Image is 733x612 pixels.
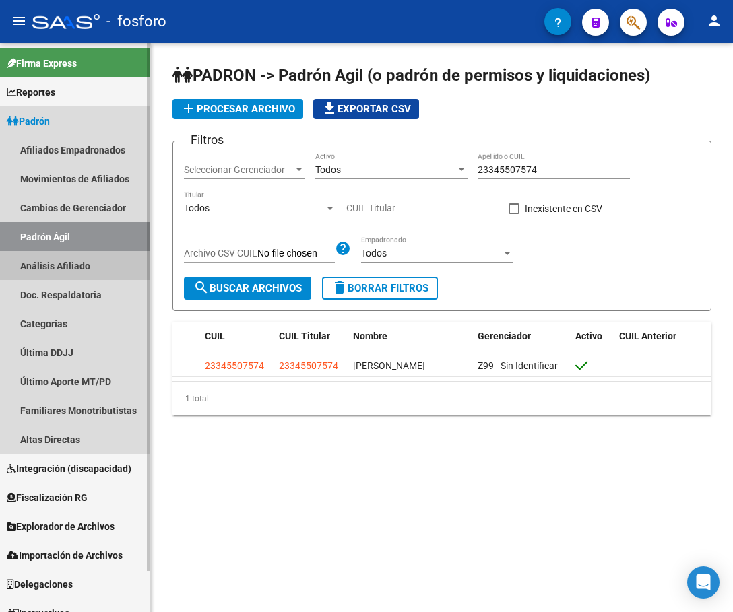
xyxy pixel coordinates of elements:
span: Delegaciones [7,577,73,592]
span: 23345507574 [279,360,338,371]
span: Importación de Archivos [7,548,123,563]
mat-icon: help [335,240,351,257]
button: Buscar Archivos [184,277,311,300]
span: Inexistente en CSV [525,201,602,217]
span: Buscar Archivos [193,282,302,294]
div: Open Intercom Messenger [687,566,720,599]
span: Padrón [7,114,50,129]
datatable-header-cell: Activo [570,322,614,351]
span: Gerenciador [478,331,531,341]
span: - fosforo [106,7,166,36]
datatable-header-cell: Nombre [348,322,472,351]
span: CUIL Titular [279,331,330,341]
span: Todos [315,164,341,175]
span: Todos [184,203,210,213]
span: Fiscalización RG [7,490,88,505]
span: CUIL [205,331,225,341]
span: PADRON -> Padrón Agil (o padrón de permisos y liquidaciones) [172,66,650,85]
h3: Filtros [184,131,230,149]
mat-icon: person [706,13,722,29]
mat-icon: add [181,100,197,116]
mat-icon: file_download [321,100,338,116]
mat-icon: search [193,279,210,296]
span: Seleccionar Gerenciador [184,164,293,176]
span: Nombre [353,331,387,341]
span: Archivo CSV CUIL [184,248,257,259]
datatable-header-cell: CUIL [199,322,274,351]
datatable-header-cell: CUIL Anterior [614,322,711,351]
input: Archivo CSV CUIL [257,248,335,260]
button: Exportar CSV [313,99,419,119]
span: Borrar Filtros [331,282,428,294]
button: Borrar Filtros [322,277,438,300]
span: 23345507574 [205,360,264,371]
span: Firma Express [7,56,77,71]
span: Activo [575,331,602,341]
span: Procesar archivo [181,103,295,115]
div: 1 total [172,382,711,415]
span: [PERSON_NAME] - [353,360,430,371]
span: Exportar CSV [321,103,411,115]
span: Todos [361,248,387,259]
mat-icon: delete [331,279,348,296]
span: Integración (discapacidad) [7,461,131,476]
mat-icon: menu [11,13,27,29]
span: Explorador de Archivos [7,519,115,534]
span: Reportes [7,85,55,100]
datatable-header-cell: CUIL Titular [274,322,348,351]
span: CUIL Anterior [619,331,676,341]
button: Procesar archivo [172,99,303,119]
datatable-header-cell: Gerenciador [472,322,570,351]
span: Z99 - Sin Identificar [478,360,558,371]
